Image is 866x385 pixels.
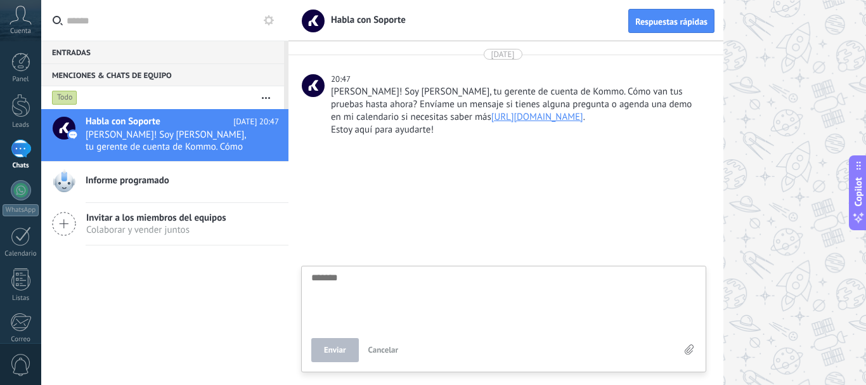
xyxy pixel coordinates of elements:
[52,90,77,105] div: Todo
[628,9,714,33] button: Respuestas rápidas
[41,162,288,202] a: Informe programado
[323,14,406,26] span: Habla con Soporte
[635,17,708,26] span: Respuestas rápidas
[41,41,284,63] div: Entradas
[331,73,352,86] div: 20:47
[3,75,39,84] div: Panel
[363,338,404,362] button: Cancelar
[10,27,31,36] span: Cuenta
[3,294,39,303] div: Listas
[3,162,39,170] div: Chats
[41,109,288,161] a: Habla con Soporte [DATE] 20:47 [PERSON_NAME]! Soy [PERSON_NAME], tu gerente de cuenta de Kommo. C...
[368,344,399,355] span: Cancelar
[3,204,39,216] div: WhatsApp
[3,121,39,129] div: Leads
[86,129,255,153] span: [PERSON_NAME]! Soy [PERSON_NAME], tu gerente de cuenta de Kommo. Cómo van tus pruebas hasta ahora...
[331,124,704,136] div: Estoy aquí para ayudarte!
[86,174,169,187] span: Informe programado
[852,177,865,206] span: Copilot
[86,115,160,128] span: Habla con Soporte
[302,74,325,97] span: Habla con Soporte
[3,336,39,344] div: Correo
[491,111,583,123] a: [URL][DOMAIN_NAME]
[41,63,284,86] div: Menciones & Chats de equipo
[324,346,346,355] span: Enviar
[311,338,359,362] button: Enviar
[491,49,515,60] div: [DATE]
[86,212,226,224] span: Invitar a los miembros del equipos
[86,224,226,236] span: Colaborar y vender juntos
[331,86,704,124] div: [PERSON_NAME]! Soy [PERSON_NAME], tu gerente de cuenta de Kommo. Cómo van tus pruebas hasta ahora...
[3,250,39,258] div: Calendario
[233,115,279,128] span: [DATE] 20:47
